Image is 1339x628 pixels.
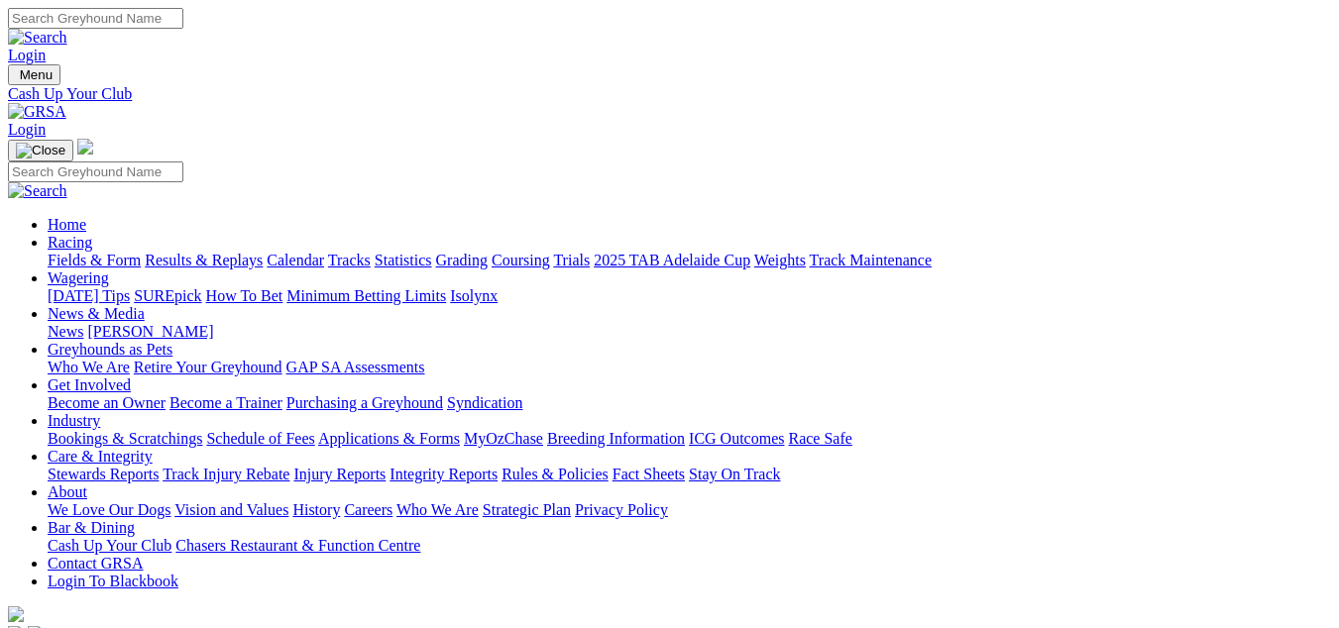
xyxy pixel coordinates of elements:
a: Who We Are [396,501,479,518]
a: 2025 TAB Adelaide Cup [594,252,750,268]
a: Isolynx [450,287,498,304]
a: Syndication [447,394,522,411]
img: logo-grsa-white.png [77,139,93,155]
a: MyOzChase [464,430,543,447]
img: GRSA [8,103,66,121]
a: Login [8,47,46,63]
a: Get Involved [48,376,131,393]
img: logo-grsa-white.png [8,606,24,622]
a: GAP SA Assessments [286,359,425,375]
a: Calendar [267,252,324,268]
a: Home [48,216,86,233]
a: News [48,323,83,340]
a: Retire Your Greyhound [134,359,282,375]
a: Greyhounds as Pets [48,341,172,358]
a: Track Maintenance [810,252,932,268]
a: Breeding Information [547,430,685,447]
a: [PERSON_NAME] [87,323,213,340]
a: SUREpick [134,287,201,304]
a: Results & Replays [145,252,263,268]
a: About [48,483,87,500]
input: Search [8,161,183,182]
a: Track Injury Rebate [163,466,289,482]
a: How To Bet [206,287,283,304]
a: Care & Integrity [48,448,153,465]
div: Bar & Dining [48,537,1331,555]
img: Close [16,143,65,158]
a: Bookings & Scratchings [48,430,202,447]
div: Industry [48,430,1331,448]
div: Get Involved [48,394,1331,412]
a: History [292,501,340,518]
a: Careers [344,501,392,518]
a: Schedule of Fees [206,430,314,447]
a: Wagering [48,269,109,286]
a: Tracks [328,252,371,268]
a: Privacy Policy [575,501,668,518]
a: Weights [754,252,806,268]
a: Login [8,121,46,138]
a: Who We Are [48,359,130,375]
a: Industry [48,412,100,429]
div: News & Media [48,323,1331,341]
a: Bar & Dining [48,519,135,536]
input: Search [8,8,183,29]
a: Trials [553,252,590,268]
a: ICG Outcomes [689,430,784,447]
span: Menu [20,67,53,82]
a: Stay On Track [689,466,780,482]
a: Race Safe [788,430,851,447]
a: Statistics [375,252,432,268]
a: Strategic Plan [483,501,571,518]
a: [DATE] Tips [48,287,130,304]
a: Racing [48,234,92,251]
a: Stewards Reports [48,466,159,482]
a: Injury Reports [293,466,386,482]
img: Search [8,182,67,200]
button: Toggle navigation [8,140,73,161]
a: We Love Our Dogs [48,501,170,518]
a: Contact GRSA [48,555,143,572]
img: Search [8,29,67,47]
a: Become an Owner [48,394,166,411]
a: Fact Sheets [613,466,685,482]
a: Fields & Form [48,252,141,268]
div: Greyhounds as Pets [48,359,1331,376]
a: Applications & Forms [318,430,460,447]
a: Vision and Values [174,501,288,518]
a: Rules & Policies [502,466,609,482]
a: Cash Up Your Club [48,537,171,554]
div: About [48,501,1331,519]
a: Cash Up Your Club [8,85,1331,103]
button: Toggle navigation [8,64,60,85]
div: Wagering [48,287,1331,305]
a: Login To Blackbook [48,573,178,589]
div: Care & Integrity [48,466,1331,483]
a: Minimum Betting Limits [286,287,446,304]
a: Coursing [492,252,550,268]
a: Chasers Restaurant & Function Centre [175,537,420,554]
a: Become a Trainer [169,394,282,411]
div: Racing [48,252,1331,269]
a: News & Media [48,305,145,322]
a: Grading [436,252,488,268]
a: Integrity Reports [390,466,498,482]
a: Purchasing a Greyhound [286,394,443,411]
